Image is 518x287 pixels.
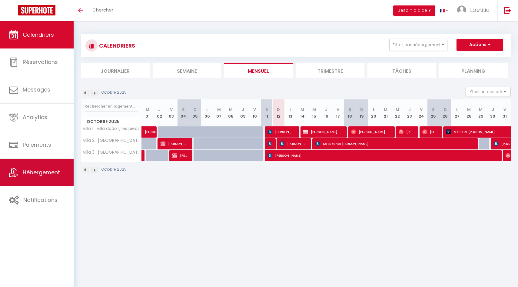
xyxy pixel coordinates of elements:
[265,107,268,112] abbr: S
[349,107,351,112] abbr: S
[194,107,197,112] abbr: D
[98,39,135,52] h3: CALENDRIERS
[142,99,154,126] th: 01
[267,150,496,161] span: [PERSON_NAME]
[325,107,327,112] abbr: J
[153,63,221,78] li: Semaine
[280,138,307,149] span: [PERSON_NAME]
[101,90,127,95] p: Octobre 2025
[23,86,50,93] span: Messages
[170,107,173,112] abbr: V
[475,99,487,126] th: 29
[154,99,165,126] th: 02
[81,63,150,78] li: Journalier
[344,99,356,126] th: 18
[217,107,221,112] abbr: M
[142,126,154,138] a: [PERSON_NAME]
[82,138,143,143] span: villa 2 · [GEOGRAPHIC_DATA] 2 : confort moderne, 2 min. plage
[82,150,143,155] span: villa 3 · [GEOGRAPHIC_DATA] 3 : 4*, 2 min de la plage et du centre
[229,107,233,112] abbr: M
[432,107,435,112] abbr: S
[312,107,316,112] abbr: M
[224,63,293,78] li: Mensuel
[451,99,463,126] th: 27
[457,39,503,51] button: Actions
[389,39,447,51] button: Filtrer par hébergement
[18,5,55,15] img: Super Booking
[242,107,244,112] abbr: J
[487,99,499,126] th: 30
[403,99,415,126] th: 23
[296,63,365,78] li: Trimestre
[277,107,280,112] abbr: D
[396,107,399,112] abbr: M
[23,58,58,66] span: Réservations
[332,99,344,126] th: 17
[237,99,249,126] th: 09
[267,126,295,138] span: [PERSON_NAME]
[23,113,47,121] span: Analytics
[23,31,54,38] span: Calendriers
[392,99,403,126] th: 22
[92,7,113,13] span: Chercher
[503,107,506,112] abbr: V
[189,99,201,126] th: 05
[253,107,256,112] abbr: V
[463,99,475,126] th: 28
[177,99,189,126] th: 04
[368,99,380,126] th: 20
[470,6,490,14] span: Laetitia
[82,126,143,131] span: villa 1 · Villa dodo 1, les pieds dans le sable en 2 min.
[393,5,435,16] button: Besoin d'aide ?
[146,107,149,112] abbr: M
[161,138,188,149] span: [PERSON_NAME]
[457,5,466,15] img: ...
[399,126,414,138] span: [PERSON_NAME]
[367,63,436,78] li: Tâches
[492,107,494,112] abbr: J
[206,107,208,112] abbr: L
[284,99,296,126] th: 13
[337,107,339,112] abbr: V
[356,99,368,126] th: 19
[301,107,304,112] abbr: M
[444,107,447,112] abbr: D
[23,141,51,149] span: Paiements
[158,107,161,112] abbr: J
[439,63,508,78] li: Planning
[145,123,159,135] span: [PERSON_NAME]
[303,126,343,138] span: [PERSON_NAME]
[408,107,411,112] abbr: J
[466,87,511,96] button: Gestion des prix
[373,107,375,112] abbr: L
[415,99,427,126] th: 24
[384,107,387,112] abbr: M
[213,99,225,126] th: 07
[315,138,473,149] span: Saouzanet [PERSON_NAME]
[290,107,291,112] abbr: L
[467,107,471,112] abbr: M
[308,99,320,126] th: 15
[479,107,483,112] abbr: M
[360,107,363,112] abbr: D
[225,99,237,126] th: 08
[499,99,511,126] th: 31
[420,107,423,112] abbr: V
[201,99,213,126] th: 06
[273,99,284,126] th: 12
[23,169,60,176] span: Hébergement
[422,126,438,138] span: [PERSON_NAME]
[504,7,511,14] img: logout
[23,196,58,204] span: Notifications
[351,126,390,138] span: [PERSON_NAME]
[85,101,138,112] input: Rechercher un logement...
[101,167,127,172] p: Octobre 2025
[456,107,458,112] abbr: L
[380,99,391,126] th: 21
[427,99,439,126] th: 25
[261,99,272,126] th: 11
[296,99,308,126] th: 14
[172,150,188,161] span: [PERSON_NAME]
[182,107,185,112] abbr: S
[165,99,177,126] th: 03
